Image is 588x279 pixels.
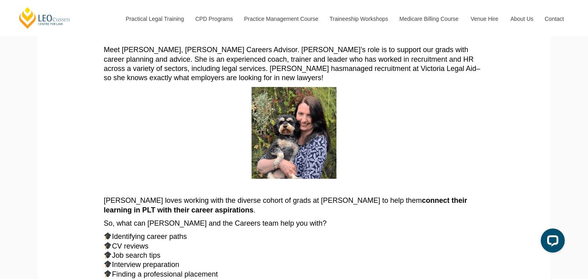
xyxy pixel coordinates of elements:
[104,270,111,277] img: 🎓
[104,219,326,227] span: So, what can [PERSON_NAME] and the Careers team help you with?
[238,2,324,36] a: Practice Management Course
[342,65,476,73] span: managed recruitment at Victoria Legal Aid
[104,232,111,240] img: 🎓
[104,242,111,249] img: 🎓
[189,2,238,36] a: CPD Programs
[104,46,474,73] span: Meet [PERSON_NAME], [PERSON_NAME] Careers Advisor. [PERSON_NAME]’s role is to support our grads w...
[112,251,161,259] span: Job search tips
[393,2,465,36] a: Medicare Billing Course
[534,225,568,259] iframe: LiveChat chat widget
[104,251,111,259] img: 🎓
[539,2,570,36] a: Contact
[112,232,187,241] span: Identifying career paths
[104,261,111,268] img: 🎓
[120,2,189,36] a: Practical Legal Training
[112,261,179,269] span: Interview preparation
[104,196,467,214] span: connect their learning in PLT with their career aspirations
[465,2,504,36] a: Venue Hire
[112,242,149,250] span: CV reviews
[112,270,218,278] span: Finding a professional placement
[252,87,336,179] img: Jacinta Foley
[504,2,539,36] a: About Us
[254,206,256,214] span: .
[104,196,422,204] span: [PERSON_NAME] loves working with the diverse cohort of grads at [PERSON_NAME] to help them
[324,2,393,36] a: Traineeship Workshops
[18,6,71,29] a: [PERSON_NAME] Centre for Law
